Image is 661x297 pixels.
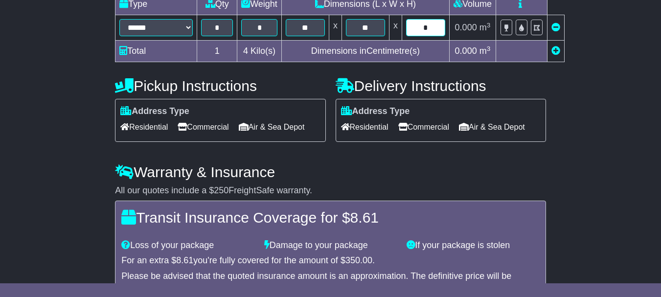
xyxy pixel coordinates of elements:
[455,46,477,56] span: 0.000
[214,185,228,195] span: 250
[329,15,342,41] td: x
[115,164,546,180] h4: Warranty & Insurance
[402,240,545,251] div: If your package is stolen
[455,23,477,32] span: 0.000
[281,41,449,62] td: Dimensions in Centimetre(s)
[197,41,237,62] td: 1
[398,119,449,135] span: Commercial
[459,119,525,135] span: Air & Sea Depot
[239,119,305,135] span: Air & Sea Depot
[178,119,228,135] span: Commercial
[116,240,259,251] div: Loss of your package
[237,41,282,62] td: Kilo(s)
[115,78,325,94] h4: Pickup Instructions
[115,185,546,196] div: All our quotes include a $ FreightSafe warranty.
[487,22,491,29] sup: 3
[243,46,248,56] span: 4
[341,119,388,135] span: Residential
[115,41,197,62] td: Total
[487,45,491,52] sup: 3
[479,23,491,32] span: m
[345,255,372,265] span: 350.00
[551,46,560,56] a: Add new item
[551,23,560,32] a: Remove this item
[336,78,546,94] h4: Delivery Instructions
[120,106,189,117] label: Address Type
[341,106,410,117] label: Address Type
[121,271,540,292] div: Please be advised that the quoted insurance amount is an approximation. The definitive price will...
[259,240,402,251] div: Damage to your package
[479,46,491,56] span: m
[176,255,193,265] span: 8.61
[389,15,402,41] td: x
[120,119,168,135] span: Residential
[350,209,379,226] span: 8.61
[121,209,540,226] h4: Transit Insurance Coverage for $
[121,255,540,266] div: For an extra $ you're fully covered for the amount of $ .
